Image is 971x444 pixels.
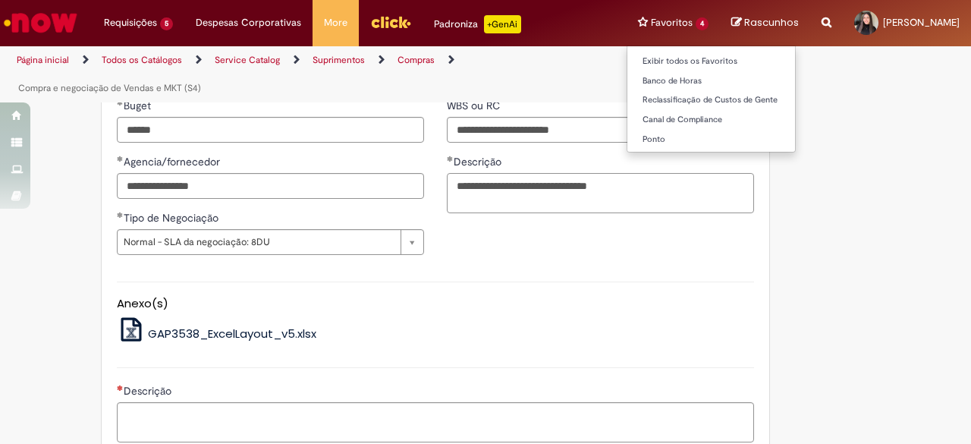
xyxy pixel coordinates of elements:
[627,92,795,109] a: Reclassificação de Custos de Gente
[11,46,636,102] ul: Trilhas de página
[117,212,124,218] span: Obrigatório Preenchido
[447,117,754,143] input: WBS ou RC
[117,402,754,442] textarea: Descrição
[651,15,693,30] span: Favoritos
[124,230,393,254] span: Normal - SLA da negociação: 8DU
[731,16,799,30] a: Rascunhos
[744,15,799,30] span: Rascunhos
[454,155,504,168] span: Descrição
[160,17,173,30] span: 5
[148,326,316,342] span: GAP3538_ExcelLayout_v5.xlsx
[117,298,754,310] h5: Anexo(s)
[696,17,709,30] span: 4
[117,173,424,199] input: Agencia/fornecedor
[627,53,795,70] a: Exibir todos os Favoritos
[627,131,795,148] a: Ponto
[627,46,796,153] ul: Favoritos
[124,211,222,225] span: Tipo de Negociação
[104,15,157,30] span: Requisições
[117,99,124,105] span: Obrigatório Preenchido
[17,54,69,66] a: Página inicial
[484,15,521,33] p: +GenAi
[434,15,521,33] div: Padroniza
[117,385,124,391] span: Necessários
[398,54,435,66] a: Compras
[313,54,365,66] a: Suprimentos
[627,112,795,128] a: Canal de Compliance
[447,156,454,162] span: Obrigatório Preenchido
[447,99,503,112] span: WBS ou RC
[102,54,182,66] a: Todos os Catálogos
[124,384,174,398] span: Descrição
[196,15,301,30] span: Despesas Corporativas
[117,117,424,143] input: Buget
[124,155,223,168] span: Agencia/fornecedor
[117,326,317,342] a: GAP3538_ExcelLayout_v5.xlsx
[2,8,80,38] img: ServiceNow
[324,15,347,30] span: More
[447,173,754,213] textarea: Descrição
[370,11,411,33] img: click_logo_yellow_360x200.png
[883,16,960,29] span: [PERSON_NAME]
[215,54,280,66] a: Service Catalog
[627,73,795,90] a: Banco de Horas
[124,99,154,112] span: Buget
[117,156,124,162] span: Obrigatório Preenchido
[18,82,201,94] a: Compra e negociação de Vendas e MKT (S4)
